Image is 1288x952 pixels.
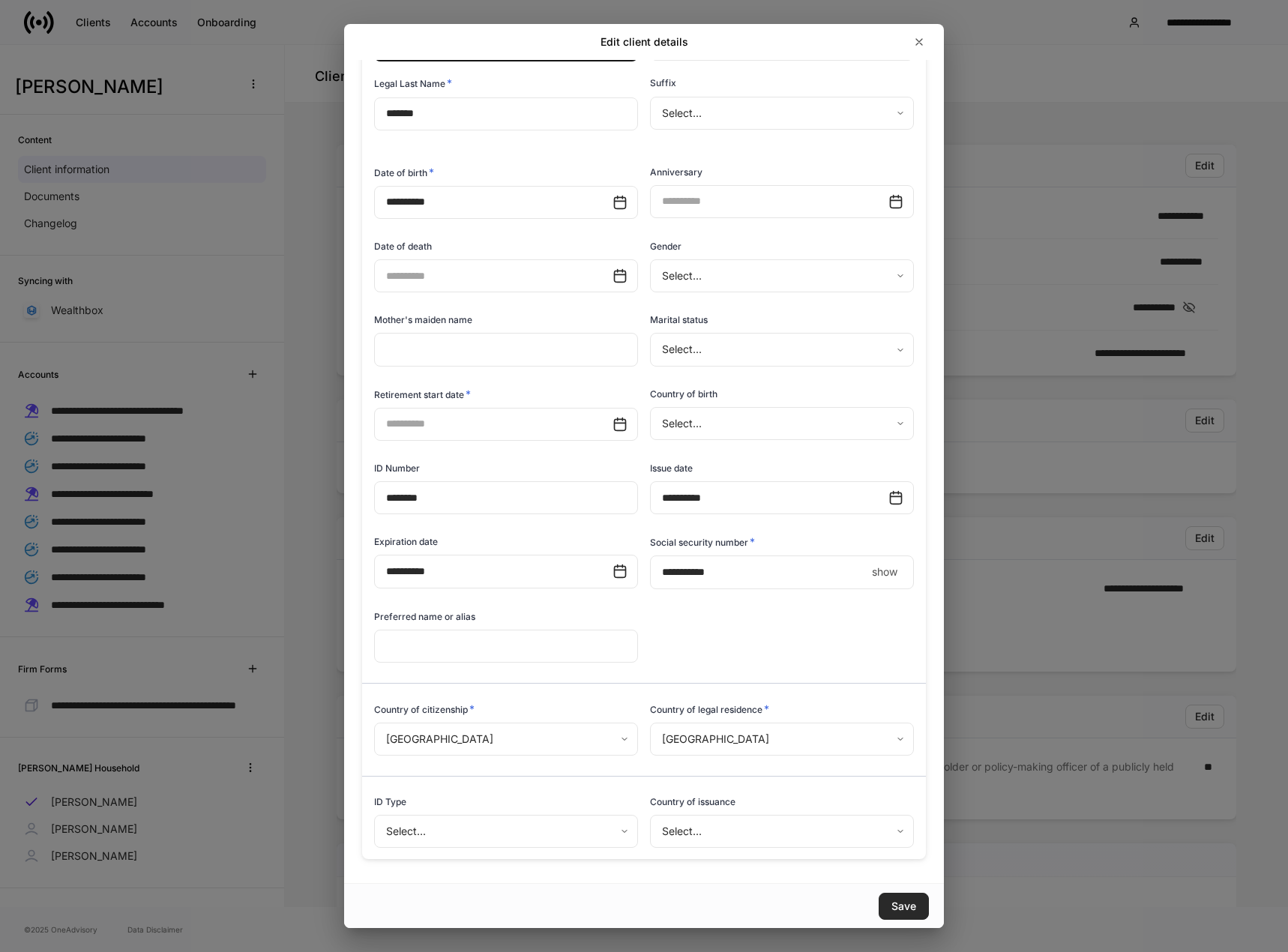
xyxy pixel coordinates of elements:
[601,34,688,49] h2: Edit client details
[891,901,916,912] div: Save
[374,795,406,809] h6: ID Type
[879,893,929,920] button: Save
[374,76,452,91] h6: Legal Last Name
[650,387,717,401] h6: Country of birth
[374,723,637,756] div: [GEOGRAPHIC_DATA]
[650,723,913,756] div: [GEOGRAPHIC_DATA]
[374,534,438,549] h6: Expiration date
[650,259,913,292] div: Select...
[650,165,702,179] h6: Anniversary
[650,333,913,366] div: Select...
[650,407,913,440] div: Select...
[650,313,708,327] h6: Marital status
[374,387,471,402] h6: Retirement start date
[374,239,432,253] h6: Date of death
[872,564,897,579] p: show
[374,702,475,717] h6: Country of citizenship
[374,165,434,180] h6: Date of birth
[374,815,637,848] div: Select...
[650,97,913,130] div: Select...
[650,795,735,809] h6: Country of issuance
[374,313,472,327] h6: Mother's maiden name
[650,534,755,549] h6: Social security number
[650,461,693,475] h6: Issue date
[650,702,769,717] h6: Country of legal residence
[650,239,681,253] h6: Gender
[650,76,676,90] h6: Suffix
[374,461,420,475] h6: ID Number
[650,815,913,848] div: Select...
[374,609,475,624] h6: Preferred name or alias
